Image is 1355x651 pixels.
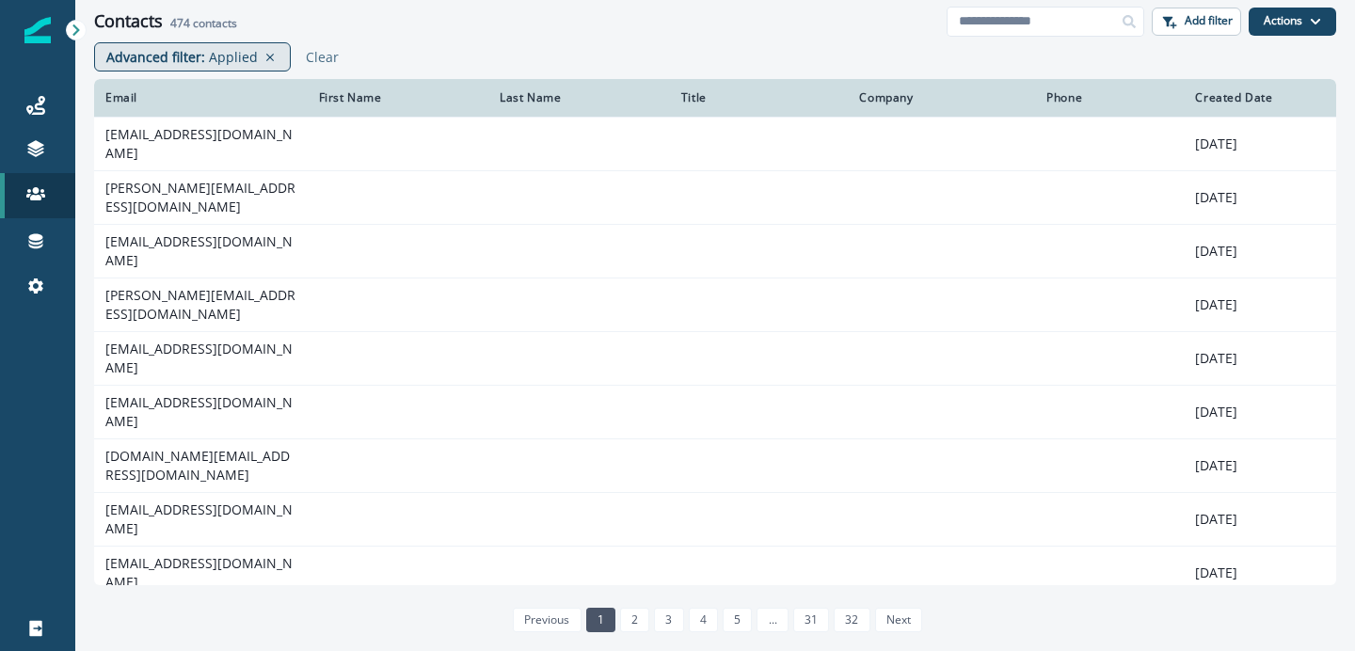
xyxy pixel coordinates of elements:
[1195,510,1325,529] p: [DATE]
[94,170,308,224] td: [PERSON_NAME][EMAIL_ADDRESS][DOMAIN_NAME]
[209,47,258,67] p: Applied
[94,11,163,32] h1: Contacts
[1195,135,1325,153] p: [DATE]
[586,608,615,632] a: Page 1 is your current page
[500,90,659,105] div: Last Name
[1249,8,1336,36] button: Actions
[306,48,339,66] p: Clear
[94,385,308,438] td: [EMAIL_ADDRESS][DOMAIN_NAME]
[723,608,752,632] a: Page 5
[94,438,1336,492] a: [DOMAIN_NAME][EMAIL_ADDRESS][DOMAIN_NAME][DATE]
[319,90,478,105] div: First Name
[1046,90,1172,105] div: Phone
[94,546,308,599] td: [EMAIL_ADDRESS][DOMAIN_NAME]
[94,224,308,278] td: [EMAIL_ADDRESS][DOMAIN_NAME]
[1195,188,1325,207] p: [DATE]
[94,117,1336,170] a: [EMAIL_ADDRESS][DOMAIN_NAME][DATE]
[94,170,1336,224] a: [PERSON_NAME][EMAIL_ADDRESS][DOMAIN_NAME][DATE]
[1195,564,1325,582] p: [DATE]
[757,608,788,632] a: Jump forward
[1152,8,1241,36] button: Add filter
[859,90,1024,105] div: Company
[94,117,308,170] td: [EMAIL_ADDRESS][DOMAIN_NAME]
[94,278,1336,331] a: [PERSON_NAME][EMAIL_ADDRESS][DOMAIN_NAME][DATE]
[24,17,51,43] img: Inflection
[94,546,1336,599] a: [EMAIL_ADDRESS][DOMAIN_NAME][DATE]
[834,608,869,632] a: Page 32
[106,47,205,67] p: Advanced filter :
[1195,349,1325,368] p: [DATE]
[1185,14,1233,27] p: Add filter
[793,608,829,632] a: Page 31
[105,90,296,105] div: Email
[94,385,1336,438] a: [EMAIL_ADDRESS][DOMAIN_NAME][DATE]
[94,492,308,546] td: [EMAIL_ADDRESS][DOMAIN_NAME]
[170,15,190,31] span: 474
[94,331,1336,385] a: [EMAIL_ADDRESS][DOMAIN_NAME][DATE]
[1195,295,1325,314] p: [DATE]
[94,438,308,492] td: [DOMAIN_NAME][EMAIL_ADDRESS][DOMAIN_NAME]
[689,608,718,632] a: Page 4
[1195,456,1325,475] p: [DATE]
[681,90,837,105] div: Title
[94,224,1336,278] a: [EMAIL_ADDRESS][DOMAIN_NAME][DATE]
[1195,90,1325,105] div: Created Date
[94,492,1336,546] a: [EMAIL_ADDRESS][DOMAIN_NAME][DATE]
[508,608,922,632] ul: Pagination
[620,608,649,632] a: Page 2
[94,331,308,385] td: [EMAIL_ADDRESS][DOMAIN_NAME]
[170,17,237,30] h2: contacts
[298,48,339,66] button: Clear
[654,608,683,632] a: Page 3
[1195,403,1325,421] p: [DATE]
[1195,242,1325,261] p: [DATE]
[94,42,291,71] div: Advanced filter: Applied
[94,278,308,331] td: [PERSON_NAME][EMAIL_ADDRESS][DOMAIN_NAME]
[875,608,922,632] a: Next page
